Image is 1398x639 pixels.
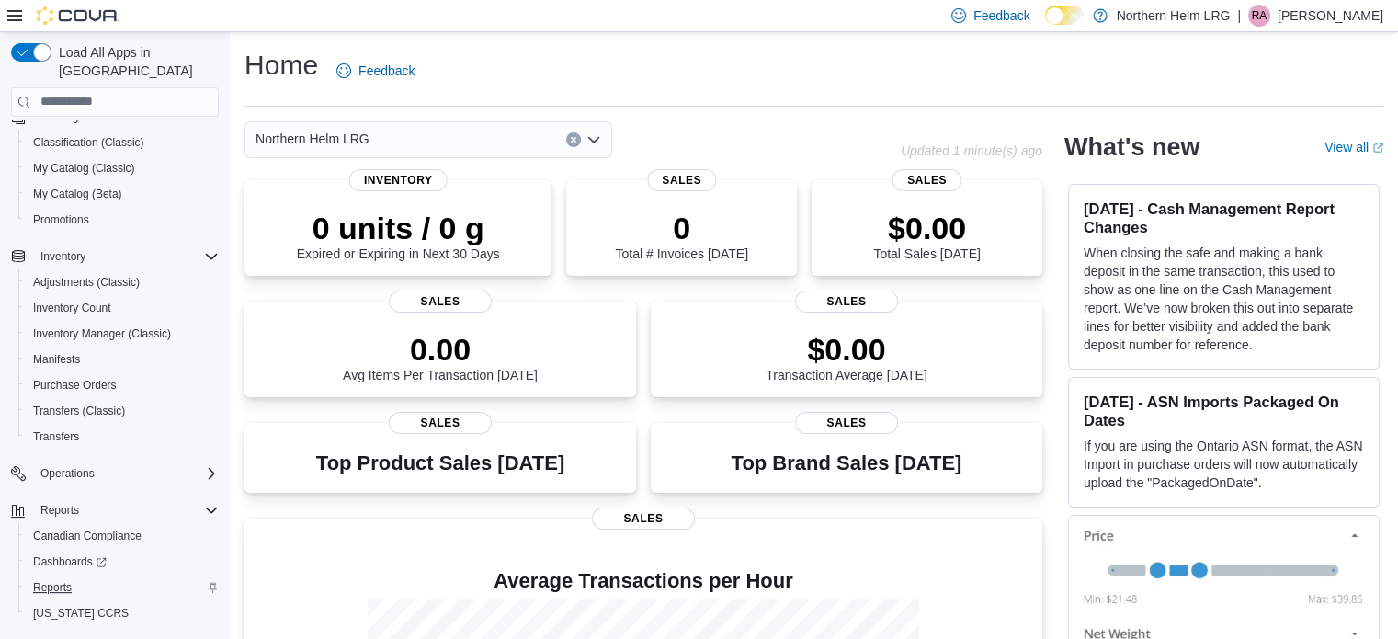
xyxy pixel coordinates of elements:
span: Classification (Classic) [33,135,144,150]
span: Promotions [33,212,89,227]
button: Inventory Manager (Classic) [18,321,226,347]
span: Inventory [349,169,448,191]
span: Transfers [33,429,79,444]
p: $0.00 [873,210,980,246]
button: My Catalog (Beta) [18,181,226,207]
span: Canadian Compliance [26,525,219,547]
svg: External link [1372,143,1383,154]
a: Transfers (Classic) [26,400,132,422]
span: Sales [592,508,695,530]
span: Feedback [973,6,1029,25]
a: My Catalog (Beta) [26,183,130,205]
h2: What's new [1064,132,1199,162]
a: Inventory Manager (Classic) [26,323,178,345]
button: [US_STATE] CCRS [18,600,226,626]
div: Total # Invoices [DATE] [615,210,747,261]
span: Manifests [26,348,219,371]
div: Transaction Average [DATE] [766,331,927,382]
span: Promotions [26,209,219,231]
span: Purchase Orders [26,374,219,396]
span: Inventory Manager (Classic) [26,323,219,345]
span: Canadian Compliance [33,529,142,543]
span: Reports [40,503,79,518]
p: $0.00 [766,331,927,368]
span: Sales [795,412,898,434]
button: Adjustments (Classic) [18,269,226,295]
span: My Catalog (Classic) [33,161,135,176]
p: | [1237,5,1241,27]
button: Operations [4,461,226,486]
span: Inventory Count [26,297,219,319]
span: Inventory Manager (Classic) [33,326,171,341]
p: 0 [615,210,747,246]
button: Reports [4,497,226,523]
div: Rhiannon Adams [1248,5,1270,27]
button: Promotions [18,207,226,233]
a: [US_STATE] CCRS [26,602,136,624]
a: View allExternal link [1324,140,1383,154]
button: Reports [33,499,86,521]
a: Purchase Orders [26,374,124,396]
button: Canadian Compliance [18,523,226,549]
span: Feedback [358,62,415,80]
h3: Top Brand Sales [DATE] [732,452,962,474]
a: Dashboards [18,549,226,575]
span: Sales [892,169,961,191]
p: When closing the safe and making a bank deposit in the same transaction, this used to show as one... [1084,244,1364,354]
span: Manifests [33,352,80,367]
h3: [DATE] - ASN Imports Packaged On Dates [1084,393,1364,429]
button: Operations [33,462,102,485]
span: Inventory Count [33,301,111,315]
a: Manifests [26,348,87,371]
span: Dashboards [26,551,219,573]
button: Reports [18,575,226,600]
span: Sales [389,412,492,434]
button: My Catalog (Classic) [18,155,226,181]
span: Washington CCRS [26,602,219,624]
button: Inventory [33,245,93,268]
span: Purchase Orders [33,378,117,393]
a: Dashboards [26,551,114,573]
input: Dark Mode [1045,6,1084,25]
p: Northern Helm LRG [1117,5,1231,27]
span: [US_STATE] CCRS [33,606,129,621]
span: My Catalog (Classic) [26,157,219,179]
a: Adjustments (Classic) [26,271,147,293]
span: Operations [33,462,219,485]
button: Transfers (Classic) [18,398,226,424]
button: Manifests [18,347,226,372]
span: Dashboards [33,554,107,569]
p: 0 units / 0 g [297,210,500,246]
a: Reports [26,576,79,599]
button: Inventory Count [18,295,226,321]
span: My Catalog (Beta) [33,187,122,201]
a: My Catalog (Classic) [26,157,142,179]
span: Dark Mode [1045,25,1046,26]
p: If you are using the Ontario ASN format, the ASN Import in purchase orders will now automatically... [1084,437,1364,492]
span: RA [1252,5,1267,27]
button: Classification (Classic) [18,130,226,155]
button: Open list of options [586,132,601,147]
span: Transfers (Classic) [26,400,219,422]
button: Clear input [566,132,581,147]
span: Reports [33,580,72,595]
span: Sales [647,169,716,191]
h3: [DATE] - Cash Management Report Changes [1084,200,1364,236]
span: Adjustments (Classic) [33,275,140,290]
span: Adjustments (Classic) [26,271,219,293]
span: Transfers [26,426,219,448]
h3: Top Product Sales [DATE] [316,452,564,474]
span: Classification (Classic) [26,131,219,154]
span: Inventory [33,245,219,268]
span: Transfers (Classic) [33,404,125,418]
p: Updated 1 minute(s) ago [901,143,1042,158]
button: Purchase Orders [18,372,226,398]
p: 0.00 [343,331,538,368]
span: Inventory [40,249,85,264]
span: Operations [40,466,95,481]
button: Transfers [18,424,226,450]
span: Reports [26,576,219,599]
a: Promotions [26,209,97,231]
a: Feedback [329,52,422,89]
div: Avg Items Per Transaction [DATE] [343,331,538,382]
